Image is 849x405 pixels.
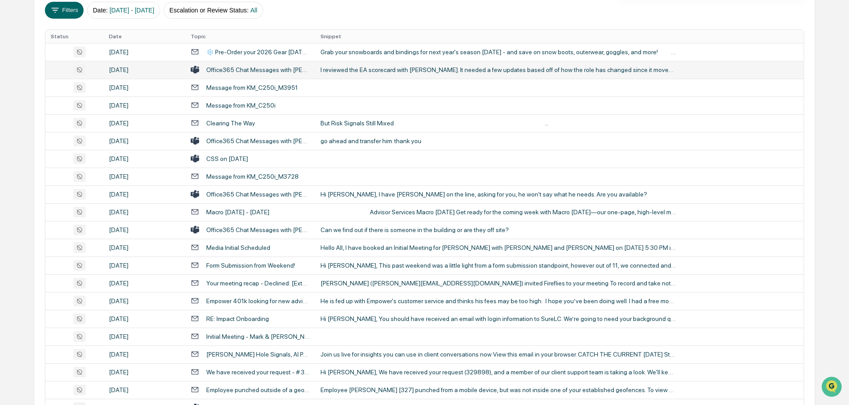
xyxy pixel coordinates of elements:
div: [DATE] [109,191,180,198]
div: Hi [PERSON_NAME], This past weekend was a little light from a form submission standpoint, however... [320,262,676,269]
div: But Risk Signals Still Mixed ͏ ­͏ ­͏ ­͏ ­͏ ­͏ ­͏ ­͏ ­͏ ­͏ ­͏ ­͏ ­͏ ­͏ ­͏ ­͏ ­͏ ­͏ ­͏ ­͏ ­͏ ­͏ ­͏ ... [320,120,676,127]
span: Attestations [73,112,110,121]
div: I reviewed the EA scorecard with [PERSON_NAME]. It needed a few updates based off of how the role... [320,66,676,73]
div: He is fed up with Empower's customer service and thinks his fees may be too high. I hope you’ve b... [320,297,676,305]
div: ‌ ‌ ‌ ‌ ‌ ‌ ‌ ‌ ‌ ‌ ‌ ‌ ‌ ‌ ‌ ‌ ‌ ‌ ‌ ‌ ‌ ‌ ‌ ‌ ‌ ‌ ‌ ‌ ‌ ‌ ‌ ‌ ‌ ‌ ‌ ‌ ‌ Advisor Services Macro ... [320,209,676,216]
div: Clearing The Way [206,120,255,127]
div: [PERSON_NAME] Hole Signals, AI Pause, Earnings Ahead [206,351,310,358]
div: Employee punched outside of a geofence [206,386,310,393]
div: Macro [DATE] - [DATE] [206,209,269,216]
div: CSS on [DATE] [206,155,248,162]
div: [PERSON_NAME] ([PERSON_NAME][EMAIL_ADDRESS][DOMAIN_NAME]) invited Fireflies to your meeting To re... [320,280,676,287]
th: Snippet [315,30,804,43]
div: [DATE] [109,209,180,216]
div: [DATE] [109,262,180,269]
div: RE: Impact Onboarding [206,315,269,322]
div: Office365 Chat Messages with [PERSON_NAME], [PERSON_NAME] on [DATE] [206,137,310,144]
div: [DATE] [109,66,180,73]
div: 🗄️ [64,113,72,120]
span: Data Lookup [18,129,56,138]
button: Start new chat [151,71,162,81]
div: [DATE] [109,315,180,322]
div: Grab your snowboards and bindings for next year's season [DATE] - and save on snow boots, outerwe... [320,48,676,56]
div: [DATE] [109,120,180,127]
img: 1746055101610-c473b297-6a78-478c-a979-82029cc54cd1 [9,68,25,84]
div: [DATE] [109,137,180,144]
div: Can we find out if there is someone in the building or are they off site? [320,226,676,233]
div: Empower 401k looking for new advisor, any interest? [206,297,310,305]
div: [DATE] [109,155,180,162]
div: [DATE] [109,333,180,340]
div: [DATE] [109,369,180,376]
a: Powered byPylon [63,150,108,157]
a: 🖐️Preclearance [5,108,61,124]
div: Message from KM_C250i_M3728 [206,173,299,180]
div: We're available if you need us! [30,77,112,84]
div: Form Submission from Weekend! [206,262,295,269]
span: Preclearance [18,112,57,121]
button: Escalation or Review Status:All [164,2,263,19]
div: [DATE] [109,351,180,358]
div: Hi [PERSON_NAME], We have received your request (329898), and a member of our client support team... [320,369,676,376]
div: Office365 Chat Messages with [PERSON_NAME], [PERSON_NAME] on [DATE] [206,191,310,198]
button: Date:[DATE] - [DATE] [87,2,160,19]
div: We have received your request - # 329898 [206,369,310,376]
div: Start new chat [30,68,146,77]
div: 🖐️ [9,113,16,120]
div: go ahead and transfer him. thank you [320,137,676,144]
div: [DATE] [109,226,180,233]
div: [DATE] [109,244,180,251]
span: [DATE] - [DATE] [109,7,154,14]
div: ❄️ Pre-Order your 2026 Gear [DATE]! 🏂 [206,48,310,56]
div: Message from KM_C250i_M3951 [206,84,298,91]
div: Hi [PERSON_NAME], I have [PERSON_NAME] on the line, asking for you, he won't say what he needs. A... [320,191,676,198]
th: Status [45,30,103,43]
div: [DATE] [109,84,180,91]
th: Date [104,30,185,43]
span: Pylon [88,151,108,157]
div: [DATE] [109,297,180,305]
div: 🔎 [9,130,16,137]
p: How can we help? [9,19,162,33]
div: Office365 Chat Messages with [PERSON_NAME], [PERSON_NAME], [PERSON_NAME], [PERSON_NAME], [PERSON_... [206,66,310,73]
div: Employee [PERSON_NAME] [327] punched from a mobile device, but was not inside one of your establi... [320,386,676,393]
div: Your meeting recap - Declined: [External] Synced invitation: Driven Mastery with [PERSON_NAME] @ ... [206,280,310,287]
span: All [250,7,257,14]
div: [DATE] [109,102,180,109]
div: [DATE] [109,173,180,180]
div: Media Initial Scheduled [206,244,270,251]
iframe: Open customer support [821,376,845,400]
div: Hi [PERSON_NAME], You should have received an email with login information to SureLC. We’re going... [320,315,676,322]
div: [DATE] [109,48,180,56]
a: 🔎Data Lookup [5,125,60,141]
div: [DATE] [109,386,180,393]
div: Message from KM_C250i [206,102,276,109]
input: Clear [23,40,147,50]
div: Join us live for insights you can use in client conversations now View this email in your browser... [320,351,676,358]
button: Filters [45,2,84,19]
div: Hello All, I have booked an Initial Meeting for [PERSON_NAME] with [PERSON_NAME] and [PERSON_NAME... [320,244,676,251]
div: [DATE] [109,280,180,287]
div: Office365 Chat Messages with [PERSON_NAME], [PERSON_NAME] on [DATE] [206,226,310,233]
th: Topic [185,30,315,43]
a: 🗄️Attestations [61,108,114,124]
div: Initial Meeting - Mark & [PERSON_NAME] [206,333,310,340]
